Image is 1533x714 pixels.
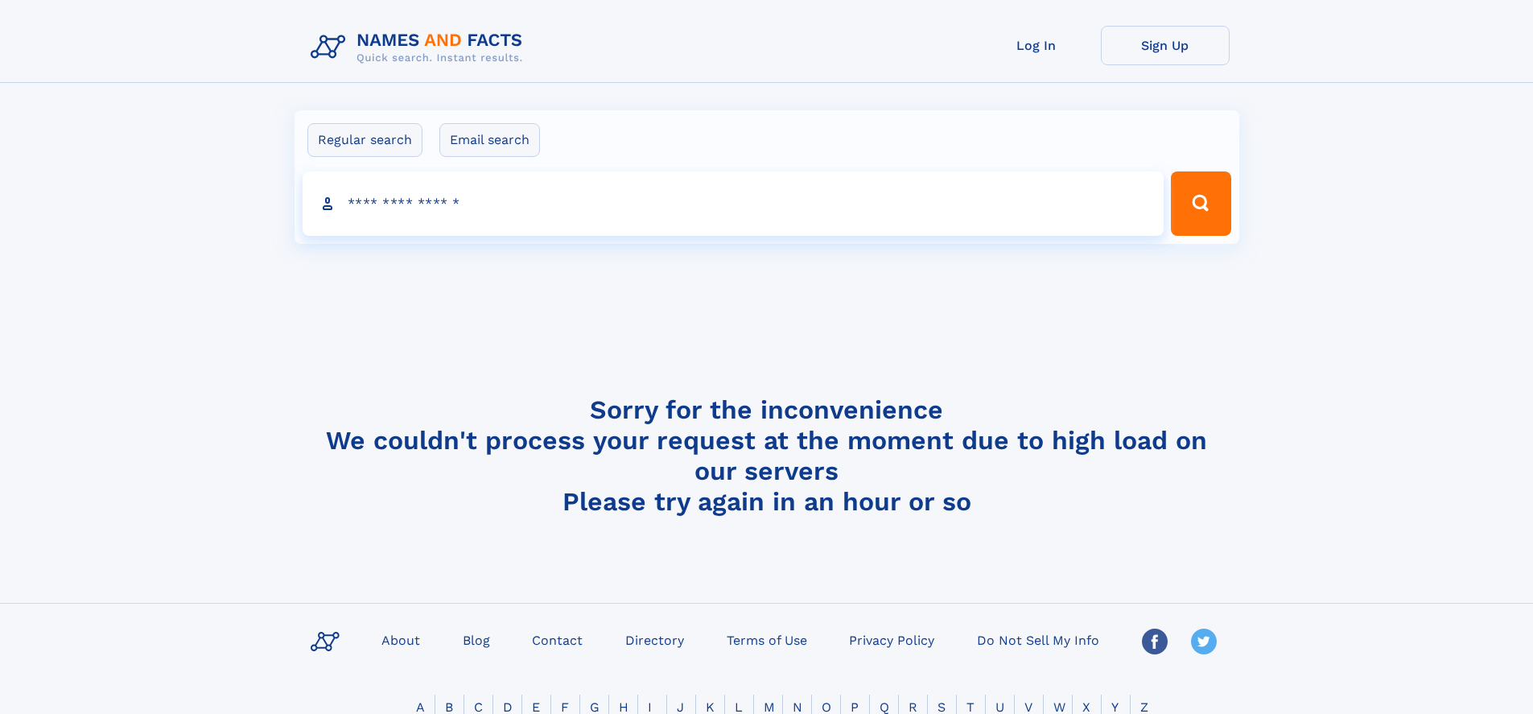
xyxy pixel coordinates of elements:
a: Directory [619,628,690,651]
a: Privacy Policy [843,628,941,651]
input: search input [303,171,1164,236]
a: Contact [525,628,589,651]
label: Regular search [307,123,422,157]
button: Search Button [1171,171,1230,236]
a: Terms of Use [720,628,814,651]
img: Logo Names and Facts [304,26,536,69]
h4: Sorry for the inconvenience We couldn't process your request at the moment due to high load on ou... [304,394,1230,517]
a: Blog [456,628,497,651]
a: About [375,628,427,651]
label: Email search [439,123,540,157]
img: Twitter [1191,629,1217,654]
a: Sign Up [1101,26,1230,65]
img: Facebook [1142,629,1168,654]
a: Log In [972,26,1101,65]
a: Do Not Sell My Info [970,628,1106,651]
